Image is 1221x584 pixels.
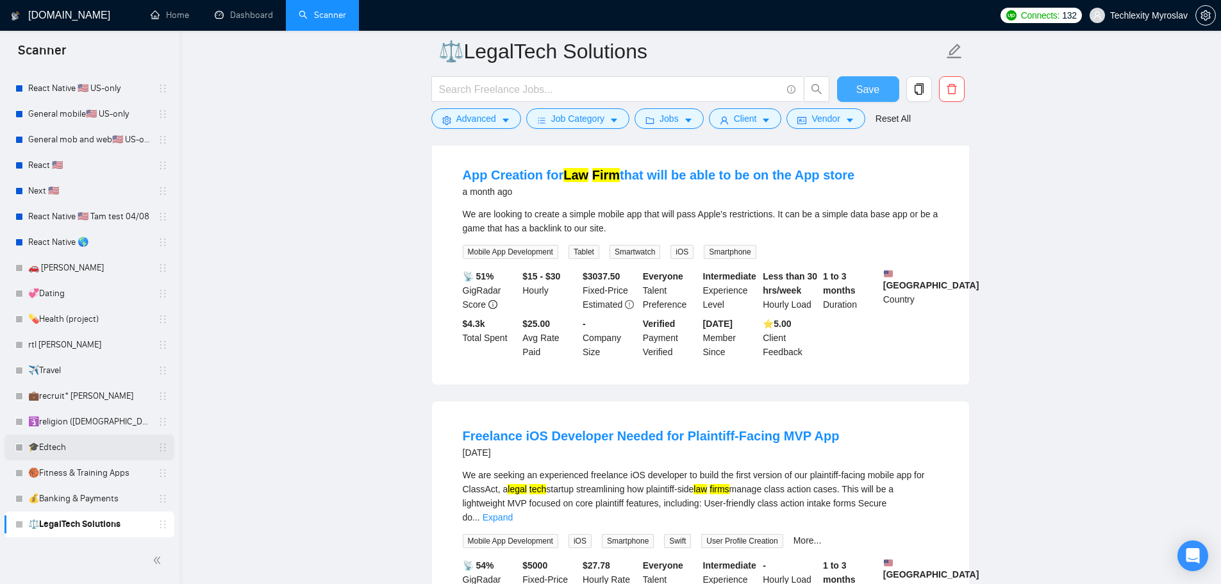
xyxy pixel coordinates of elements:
span: Mobile App Development [463,245,558,259]
button: setting [1195,5,1216,26]
div: We are looking to create a simple mobile app that will pass Apple's restrictions. It can be a sim... [463,207,938,235]
b: [GEOGRAPHIC_DATA] [883,269,979,290]
div: Member Since [701,317,761,359]
span: holder [158,468,168,478]
span: holder [158,237,168,247]
span: Advanced [456,112,496,126]
div: Hourly Load [760,269,820,312]
span: bars [537,115,546,125]
span: caret-down [610,115,619,125]
span: holder [158,417,168,427]
span: caret-down [501,115,510,125]
a: 💼recruit* [PERSON_NAME] [28,383,150,409]
button: Save [837,76,899,102]
span: Vendor [811,112,840,126]
span: Client [734,112,757,126]
span: holder [158,212,168,222]
span: info-circle [488,300,497,309]
div: Fixed-Price [580,269,640,312]
a: 💞Dating [28,281,150,306]
span: holder [158,494,168,504]
b: $ 3037.50 [583,271,620,281]
img: upwork-logo.png [1006,10,1017,21]
b: 📡 51% [463,271,494,281]
mark: firms [710,484,729,494]
b: Less than 30 hrs/week [763,271,817,296]
span: Mobile App Development [463,534,558,548]
a: setting [1195,10,1216,21]
span: iOS [670,245,694,259]
mark: tech [529,484,546,494]
span: delete [940,83,964,95]
span: edit [946,43,963,60]
button: copy [906,76,932,102]
a: Expand [483,512,513,522]
div: Open Intercom Messenger [1177,540,1208,571]
div: Experience Level [701,269,761,312]
a: 🚗 [PERSON_NAME] [28,255,150,281]
b: $ 4.3k [463,319,485,329]
a: ✈️Travel [28,358,150,383]
span: exclamation-circle [625,300,634,309]
b: 1 to 3 months [823,271,856,296]
span: caret-down [761,115,770,125]
input: Scanner name... [438,35,943,67]
span: Estimated [583,299,622,310]
a: 🎓Edtech [28,435,150,460]
a: 🏀Fitness & Training Apps [28,460,150,486]
div: [DATE] [463,445,840,460]
div: Country [881,269,941,312]
span: holder [158,340,168,350]
b: ⭐️ 5.00 [763,319,791,329]
b: [DATE] [703,319,733,329]
button: delete [939,76,965,102]
span: holder [158,391,168,401]
a: React 🇺🇸 [28,153,150,178]
div: Payment Verified [640,317,701,359]
span: holder [158,263,168,273]
div: Total Spent [460,317,520,359]
button: search [804,76,829,102]
a: homeHome [151,10,189,21]
span: Connects: [1021,8,1059,22]
div: GigRadar Score [460,269,520,312]
span: holder [158,109,168,119]
span: holder [158,83,168,94]
b: Everyone [643,560,683,571]
span: Smartwatch [610,245,660,259]
div: Company Size [580,317,640,359]
b: $25.00 [522,319,550,329]
span: caret-down [684,115,693,125]
span: info-circle [787,85,795,94]
div: Avg Rate Paid [520,317,580,359]
a: App Creation forLaw Firmthat will be able to be on the App store [463,168,855,182]
b: Intermediate [703,271,756,281]
div: We are seeking an experienced freelance iOS developer to build the first version of our plaintiff... [463,468,938,524]
mark: legal [508,484,527,494]
a: Reset All [876,112,911,126]
span: user [720,115,729,125]
b: Verified [643,319,676,329]
a: searchScanner [299,10,346,21]
a: ⚖️LegalTech Solutions [28,512,150,537]
span: setting [442,115,451,125]
span: holder [158,519,168,530]
img: logo [11,6,20,26]
a: General mob and web🇺🇸 US-only - to be done [28,127,150,153]
a: React Native 🇺🇸 Tam test 04/08 [28,204,150,229]
span: holder [158,365,168,376]
span: 132 [1062,8,1076,22]
mark: law [694,484,707,494]
div: a month ago [463,184,855,199]
span: Tablet [569,245,599,259]
span: Smartphone [602,534,654,548]
span: ... [472,512,480,522]
span: iOS [569,534,592,548]
span: Smartphone [704,245,756,259]
b: [GEOGRAPHIC_DATA] [883,558,979,580]
span: setting [1196,10,1215,21]
span: holder [158,160,168,171]
span: idcard [797,115,806,125]
button: settingAdvancedcaret-down [431,108,521,129]
span: search [804,83,829,95]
